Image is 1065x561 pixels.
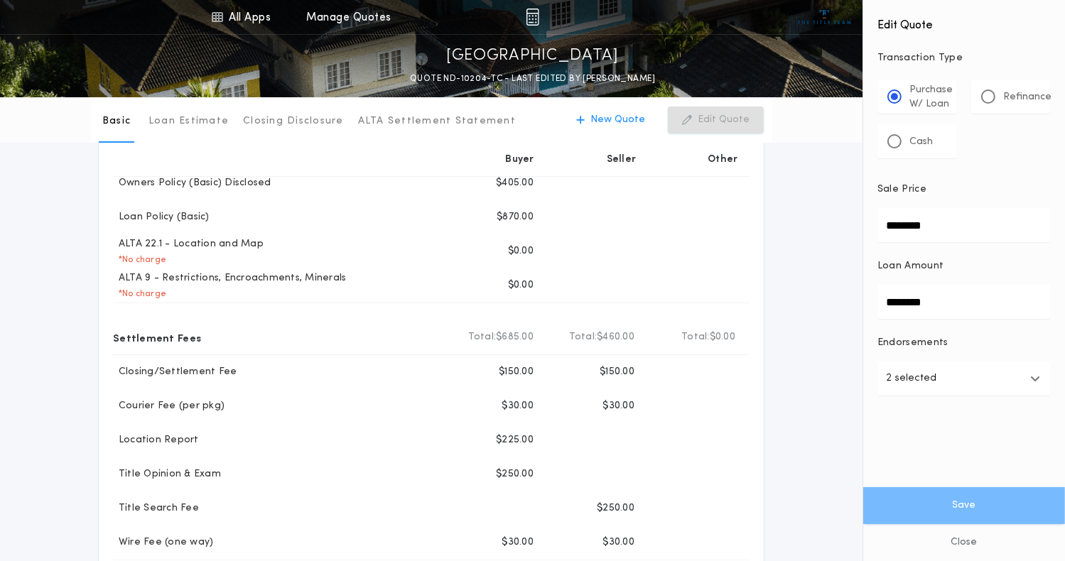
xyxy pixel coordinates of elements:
[597,330,634,344] span: $460.00
[877,259,944,273] p: Loan Amount
[102,114,131,129] p: Basic
[113,399,225,413] p: Courier Fee (per pkg)
[569,330,598,344] b: Total:
[526,9,539,26] img: img
[698,113,750,127] p: Edit Quote
[496,176,534,190] p: $405.00
[113,433,199,447] p: Location Report
[877,336,1051,350] p: Endorsements
[909,83,953,111] p: Purchase W/ Loan
[502,399,534,413] p: $30.00
[877,183,926,197] p: Sale Price
[590,113,645,127] p: New Quote
[607,153,637,167] p: Seller
[602,535,634,550] p: $30.00
[681,330,710,344] b: Total:
[502,535,534,550] p: $30.00
[877,285,1051,319] input: Loan Amount
[909,135,933,149] p: Cash
[113,271,347,285] p: ALTA 9 - Restrictions, Encroachments, Minerals
[496,433,534,447] p: $225.00
[113,176,271,190] p: Owners Policy (Basic) Disclosed
[508,278,534,293] p: $0.00
[508,244,534,258] p: $0.00
[113,237,264,251] p: ALTA 22.1 - Location and Map
[496,467,534,481] p: $250.00
[600,365,634,379] p: $150.00
[497,210,534,224] p: $870.00
[410,72,655,86] p: QUOTE ND-10204-TC - LAST EDITED BY [PERSON_NAME]
[243,114,344,129] p: Closing Disclosure
[113,501,199,516] p: Title Search Fee
[358,114,516,129] p: ALTA Settlement Statement
[148,114,229,129] p: Loan Estimate
[496,330,534,344] span: $685.00
[446,45,619,67] p: [GEOGRAPHIC_DATA]
[113,365,237,379] p: Closing/Settlement Fee
[798,10,851,24] img: vs-icon
[506,153,534,167] p: Buyer
[863,487,1065,524] button: Save
[877,9,1051,34] h4: Edit Quote
[113,288,166,300] p: * No charge
[597,501,634,516] p: $250.00
[877,208,1051,242] input: Sale Price
[863,524,1065,561] button: Close
[710,330,735,344] span: $0.00
[113,326,201,349] p: Settlement Fees
[499,365,534,379] p: $150.00
[468,330,497,344] b: Total:
[877,361,1051,396] button: 2 selected
[113,254,166,266] p: * No charge
[113,210,210,224] p: Loan Policy (Basic)
[602,399,634,413] p: $30.00
[708,153,738,167] p: Other
[113,467,221,481] p: Title Opinion & Exam
[1003,90,1052,104] p: Refinance
[668,107,764,134] button: Edit Quote
[886,370,936,387] p: 2 selected
[562,107,659,134] button: New Quote
[113,535,214,550] p: Wire Fee (one way)
[877,51,1051,65] p: Transaction Type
